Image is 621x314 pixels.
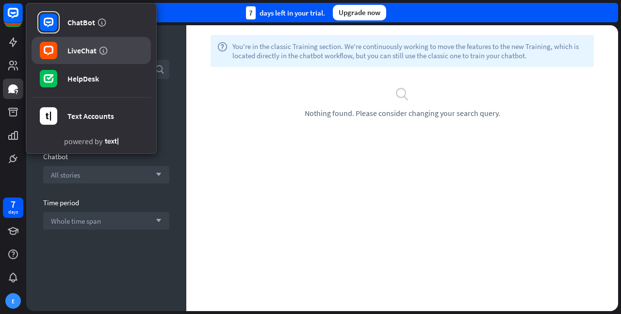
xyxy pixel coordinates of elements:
span: Nothing found. Please consider changing your search query. [305,108,500,118]
div: days left in your trial. [246,6,325,19]
div: Time period [43,198,169,207]
div: 7 [11,200,16,209]
i: arrow_down [151,218,162,224]
div: Chatbot [43,152,169,161]
i: arrow_down [151,172,162,178]
a: 7 days [3,198,23,218]
div: E [5,293,21,309]
i: search [395,86,409,101]
div: 7 [246,6,256,19]
i: search [155,65,164,74]
div: Upgrade now [333,5,386,20]
span: Whole time span [51,216,101,226]
button: Open LiveChat chat widget [8,4,37,33]
span: You're in the classic Training section. We're continuously working to move the features to the ne... [232,42,587,60]
i: help [217,42,228,60]
span: All stories [51,170,80,180]
div: days [8,209,18,215]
